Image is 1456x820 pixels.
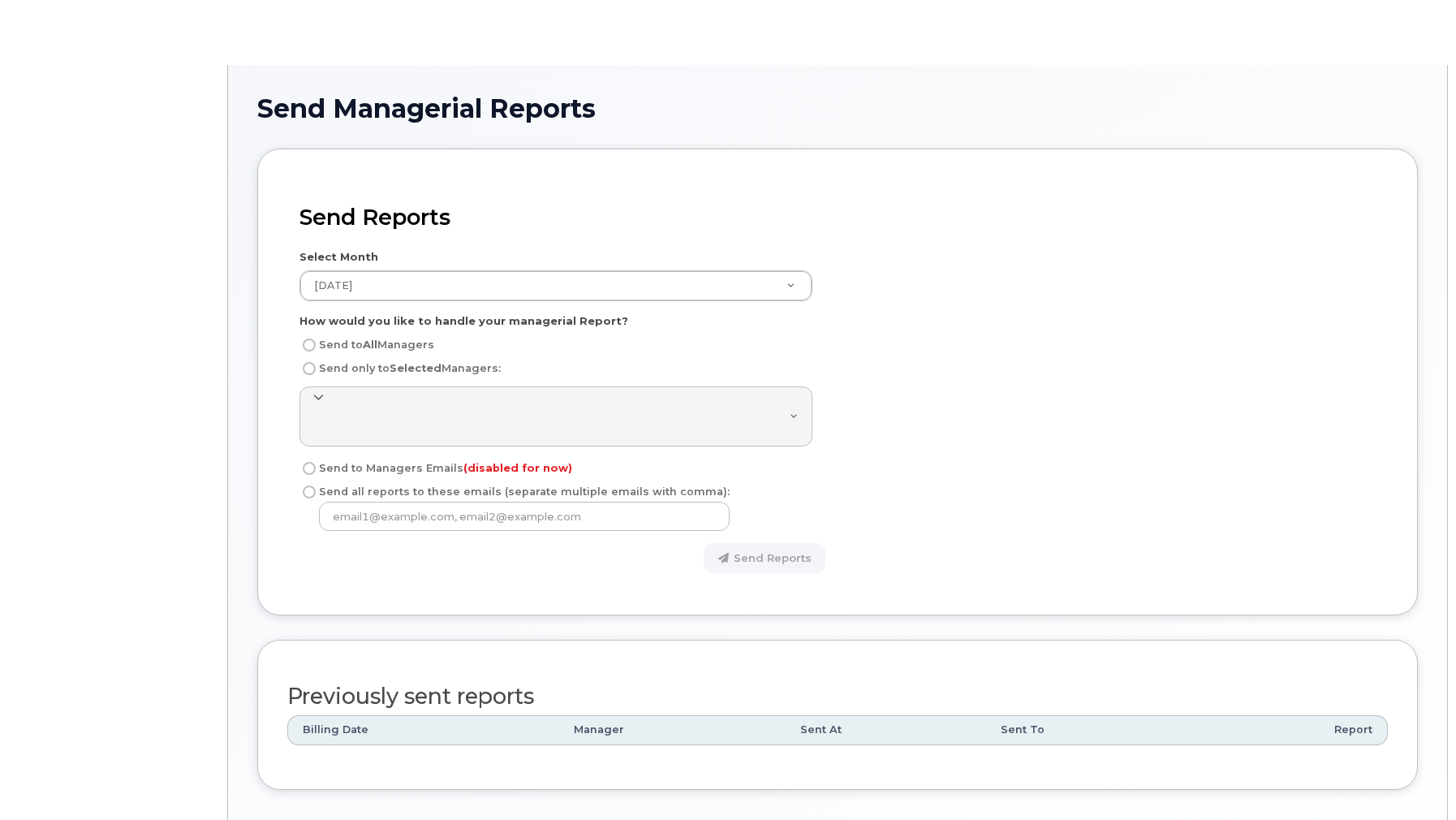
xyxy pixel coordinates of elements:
[287,715,559,744] th: Billing Date
[319,502,730,531] input: Send all reports to these emails (separate multiple emails with comma):
[786,715,986,744] th: Sent At
[257,94,1418,123] h1: Send Managerial Reports
[287,684,1388,709] h2: Previously sent reports
[559,715,786,744] th: Manager
[303,362,316,375] input: Send only toSelectedManagers:
[390,362,442,374] strong: Selected
[299,313,628,329] label: How would you like to handle your managerial Report?
[299,459,572,478] label: Send to Managers Emails
[299,482,730,531] label: Send all reports to these emails (separate multiple emails with comma):
[303,339,316,352] input: Send toAllManagers
[299,359,501,378] label: Send only to Managers:
[986,715,1194,744] th: Sent To
[303,486,316,498] input: Send all reports to these emails (separate multiple emails with comma):
[1194,715,1388,744] th: Report
[463,462,572,474] strong: (disabled for now)
[299,249,378,265] label: Select Month
[300,271,812,300] a: [DATE]
[363,339,377,351] strong: All
[314,279,352,291] span: July 2025
[303,462,316,475] input: Send to Managers Emails(disabled for now)
[299,335,434,355] label: Send to Managers
[287,193,1388,242] h2: Send Reports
